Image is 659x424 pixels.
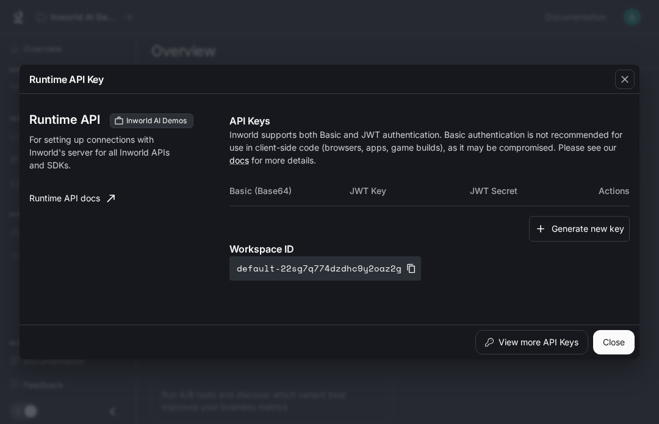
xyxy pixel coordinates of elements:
[24,186,120,210] a: Runtime API docs
[593,330,635,354] button: Close
[229,256,421,281] button: default-22sg7q774dzdhc9y2oaz2g
[229,155,249,165] a: docs
[229,242,630,256] p: Workspace ID
[470,176,590,206] th: JWT Secret
[475,330,588,354] button: View more API Keys
[29,72,104,87] p: Runtime API Key
[589,176,630,206] th: Actions
[229,113,630,128] p: API Keys
[529,216,630,242] button: Generate new key
[350,176,470,206] th: JWT Key
[229,176,350,206] th: Basic (Base64)
[29,133,172,171] p: For setting up connections with Inworld's server for all Inworld APIs and SDKs.
[229,128,630,167] p: Inworld supports both Basic and JWT authentication. Basic authentication is not recommended for u...
[29,113,100,126] h3: Runtime API
[110,113,193,128] div: These keys will apply to your current workspace only
[121,115,192,126] span: Inworld AI Demos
